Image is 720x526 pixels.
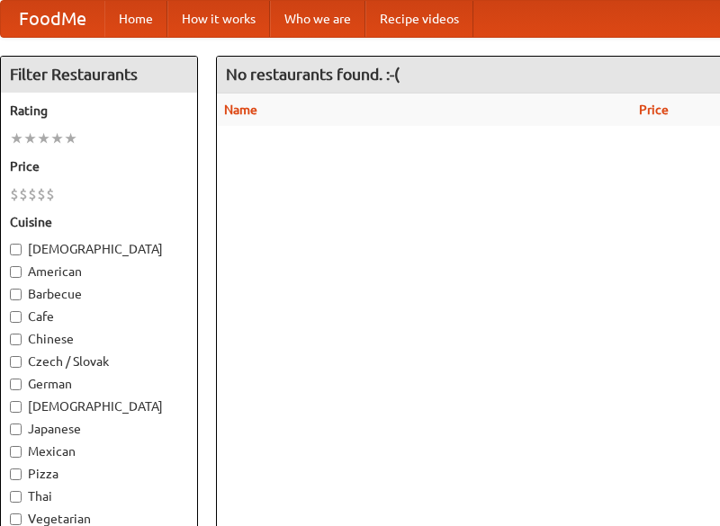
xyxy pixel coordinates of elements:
input: Japanese [10,423,22,435]
h5: Cuisine [10,213,188,231]
a: Who we are [270,1,365,37]
label: German [10,375,188,393]
label: Czech / Slovak [10,352,188,370]
li: ★ [37,129,50,148]
input: Cafe [10,311,22,323]
ng-pluralize: No restaurants found. :-( [226,66,400,83]
input: Chinese [10,334,22,345]
h5: Rating [10,102,188,120]
a: Price [639,103,669,117]
input: Mexican [10,446,22,458]
li: $ [28,184,37,204]
label: American [10,263,188,281]
input: [DEMOGRAPHIC_DATA] [10,401,22,413]
li: $ [46,184,55,204]
li: $ [10,184,19,204]
a: Name [224,103,257,117]
a: FoodMe [1,1,104,37]
a: Recipe videos [365,1,473,37]
label: Chinese [10,330,188,348]
input: [DEMOGRAPHIC_DATA] [10,244,22,255]
h5: Price [10,157,188,175]
input: Pizza [10,468,22,480]
input: Czech / Slovak [10,356,22,368]
li: ★ [10,129,23,148]
label: [DEMOGRAPHIC_DATA] [10,397,188,415]
label: Barbecue [10,285,188,303]
input: Thai [10,491,22,503]
label: [DEMOGRAPHIC_DATA] [10,240,188,258]
li: $ [37,184,46,204]
label: Mexican [10,442,188,460]
input: American [10,266,22,278]
input: German [10,379,22,390]
label: Cafe [10,308,188,325]
a: How it works [167,1,270,37]
input: Barbecue [10,289,22,300]
label: Thai [10,487,188,505]
h4: Filter Restaurants [1,57,197,93]
input: Vegetarian [10,513,22,525]
a: Home [104,1,167,37]
label: Japanese [10,420,188,438]
li: ★ [23,129,37,148]
li: ★ [50,129,64,148]
li: $ [19,184,28,204]
label: Pizza [10,465,188,483]
li: ★ [64,129,77,148]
